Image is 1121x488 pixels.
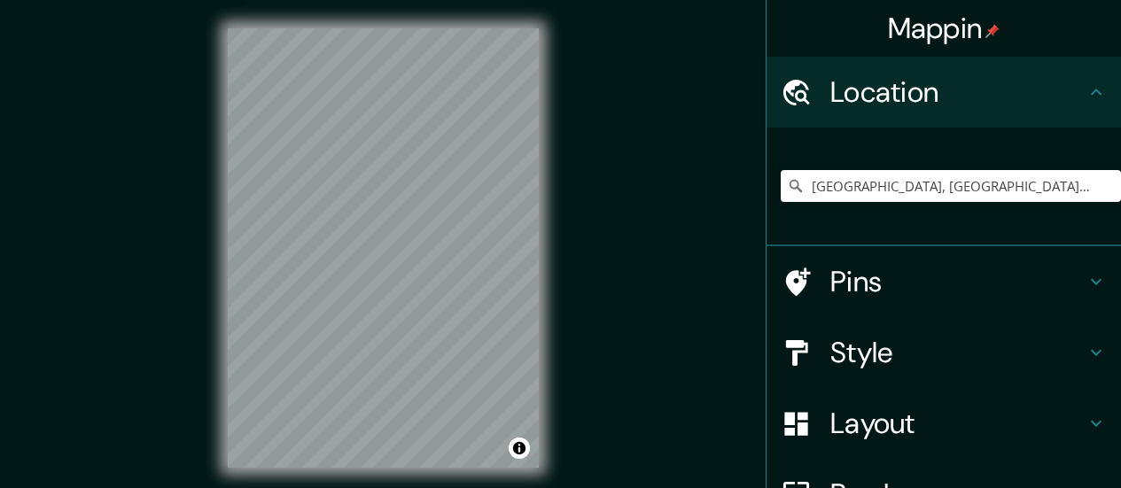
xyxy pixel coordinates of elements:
div: Style [767,317,1121,388]
input: Pick your city or area [781,170,1121,202]
img: pin-icon.png [985,24,1000,38]
h4: Location [830,74,1086,110]
h4: Style [830,335,1086,370]
canvas: Map [228,28,539,468]
button: Toggle attribution [509,438,530,459]
div: Location [767,57,1121,128]
div: Layout [767,388,1121,459]
h4: Mappin [888,11,1000,46]
iframe: Help widget launcher [963,419,1102,469]
h4: Layout [830,406,1086,441]
h4: Pins [830,264,1086,299]
div: Pins [767,246,1121,317]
